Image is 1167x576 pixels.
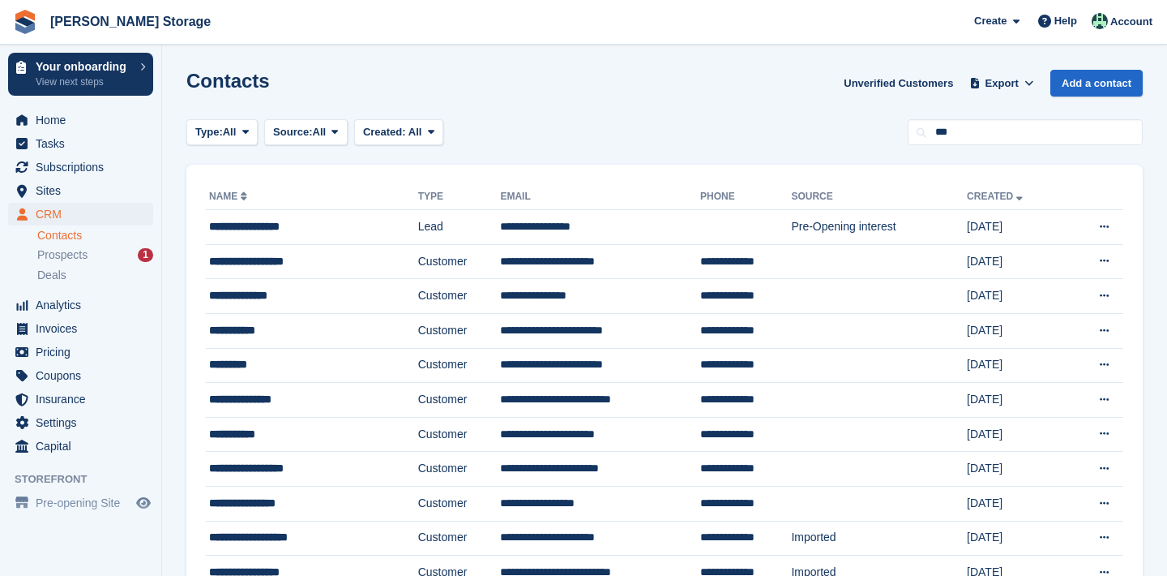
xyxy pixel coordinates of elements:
td: Customer [418,383,501,418]
span: Deals [37,268,66,283]
th: Phone [700,184,791,210]
span: Pricing [36,341,133,363]
button: Source: All [264,119,348,146]
th: Email [500,184,700,210]
span: Source: [273,124,312,140]
td: [DATE] [967,279,1067,314]
span: Export [985,75,1019,92]
a: menu [8,156,153,178]
span: Settings [36,411,133,434]
span: Account [1110,14,1152,30]
td: [DATE] [967,383,1067,418]
span: Help [1054,13,1077,29]
td: [DATE] [967,452,1067,487]
a: menu [8,341,153,363]
span: Storefront [15,471,161,488]
span: All [223,124,237,140]
span: Capital [36,435,133,458]
span: Coupons [36,364,133,387]
div: 1 [138,248,153,262]
th: Type [418,184,501,210]
td: Customer [418,244,501,279]
span: CRM [36,203,133,226]
td: Pre-Opening interest [791,210,967,245]
td: Lead [418,210,501,245]
span: Create [974,13,1007,29]
span: Pre-opening Site [36,492,133,514]
a: Add a contact [1050,70,1143,97]
td: [DATE] [967,348,1067,383]
a: menu [8,492,153,514]
a: menu [8,388,153,411]
a: menu [8,317,153,340]
td: [DATE] [967,486,1067,521]
td: [DATE] [967,313,1067,348]
p: View next steps [36,75,132,89]
span: Analytics [36,294,133,316]
td: Customer [418,521,501,556]
a: menu [8,294,153,316]
button: Type: All [186,119,258,146]
a: Prospects 1 [37,247,153,264]
a: Deals [37,267,153,284]
th: Source [791,184,967,210]
span: Home [36,109,133,131]
img: stora-icon-8386f47178a22dfd0bd8f6a31ec36ba5ce8667c1dd55bd0f319d3a0aa187defe.svg [13,10,37,34]
button: Export [966,70,1037,97]
td: Customer [418,417,501,452]
a: [PERSON_NAME] Storage [44,8,217,35]
span: Prospects [37,247,88,263]
td: [DATE] [967,417,1067,452]
span: All [408,126,422,138]
td: [DATE] [967,210,1067,245]
td: Customer [418,279,501,314]
a: menu [8,203,153,226]
a: Preview store [134,493,153,513]
h1: Contacts [186,70,270,92]
a: Created [967,191,1026,202]
span: All [313,124,327,140]
span: Subscriptions [36,156,133,178]
a: Your onboarding View next steps [8,53,153,96]
span: Invoices [36,317,133,340]
a: menu [8,364,153,387]
button: Created: All [354,119,443,146]
td: Customer [418,348,501,383]
a: menu [8,435,153,458]
p: Your onboarding [36,61,132,72]
a: Name [209,191,250,202]
td: [DATE] [967,521,1067,556]
td: Imported [791,521,967,556]
span: Type: [195,124,223,140]
a: menu [8,411,153,434]
a: menu [8,109,153,131]
td: Customer [418,452,501,487]
a: Contacts [37,228,153,243]
span: Sites [36,179,133,202]
a: menu [8,179,153,202]
td: Customer [418,486,501,521]
td: [DATE] [967,244,1067,279]
span: Created: [363,126,406,138]
a: menu [8,132,153,155]
span: Tasks [36,132,133,155]
td: Customer [418,313,501,348]
a: Unverified Customers [837,70,960,97]
span: Insurance [36,388,133,411]
img: Nicholas Pain [1092,13,1108,29]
